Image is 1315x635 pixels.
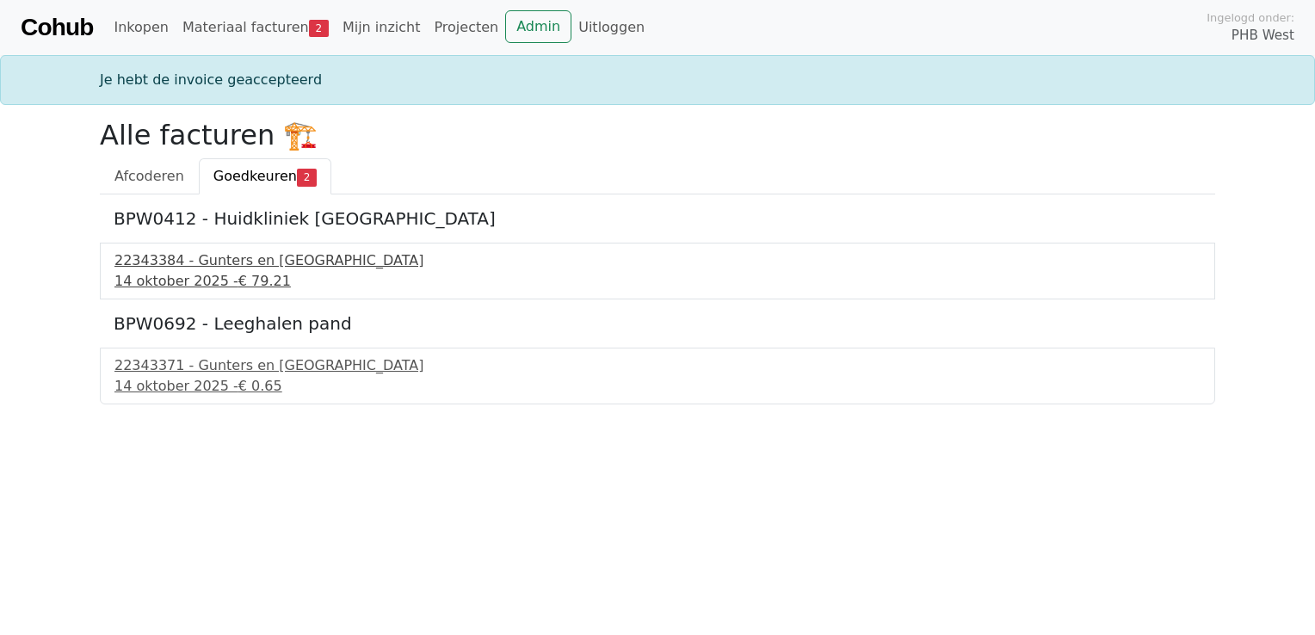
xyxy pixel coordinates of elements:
h5: BPW0692 - Leeghalen pand [114,313,1201,334]
h5: BPW0412 - Huidkliniek [GEOGRAPHIC_DATA] [114,208,1201,229]
a: Inkopen [107,10,175,45]
div: Je hebt de invoice geaccepteerd [90,70,1225,90]
div: 22343371 - Gunters en [GEOGRAPHIC_DATA] [114,355,1201,376]
a: Afcoderen [100,158,199,194]
a: Admin [505,10,571,43]
span: € 0.65 [238,378,282,394]
span: Afcoderen [114,168,184,184]
h2: Alle facturen 🏗️ [100,119,1215,151]
a: Uitloggen [571,10,651,45]
a: Cohub [21,7,93,48]
span: Ingelogd onder: [1207,9,1294,26]
a: 22343384 - Gunters en [GEOGRAPHIC_DATA]14 oktober 2025 -€ 79.21 [114,250,1201,292]
span: € 79.21 [238,273,291,289]
div: 22343384 - Gunters en [GEOGRAPHIC_DATA] [114,250,1201,271]
span: 2 [297,169,317,186]
span: 2 [309,20,329,37]
div: 14 oktober 2025 - [114,271,1201,292]
span: PHB West [1232,26,1294,46]
a: Projecten [427,10,505,45]
a: Goedkeuren2 [199,158,331,194]
a: Materiaal facturen2 [176,10,336,45]
span: Goedkeuren [213,168,297,184]
a: Mijn inzicht [336,10,428,45]
div: 14 oktober 2025 - [114,376,1201,397]
a: 22343371 - Gunters en [GEOGRAPHIC_DATA]14 oktober 2025 -€ 0.65 [114,355,1201,397]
